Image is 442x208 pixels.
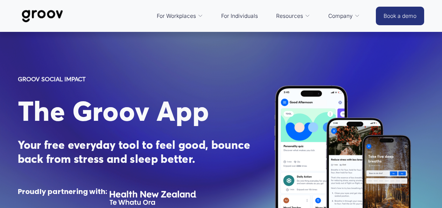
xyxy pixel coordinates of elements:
[276,11,303,21] span: Resources
[325,8,364,25] a: folder dropdown
[153,8,207,25] a: folder dropdown
[376,7,424,25] a: Book a demo
[157,11,196,21] span: For Workplaces
[18,187,107,196] strong: Proudly partnering with:
[18,138,253,166] strong: Your free everyday tool to feel good, bounce back from stress and sleep better.
[18,5,67,28] img: Groov | Workplace Science Platform | Unlock Performance | Drive Results
[328,11,353,21] span: Company
[18,94,209,128] span: The Groov App
[18,75,86,83] strong: GROOV SOCIAL IMPACT
[273,8,314,25] a: folder dropdown
[218,8,261,25] a: For Individuals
